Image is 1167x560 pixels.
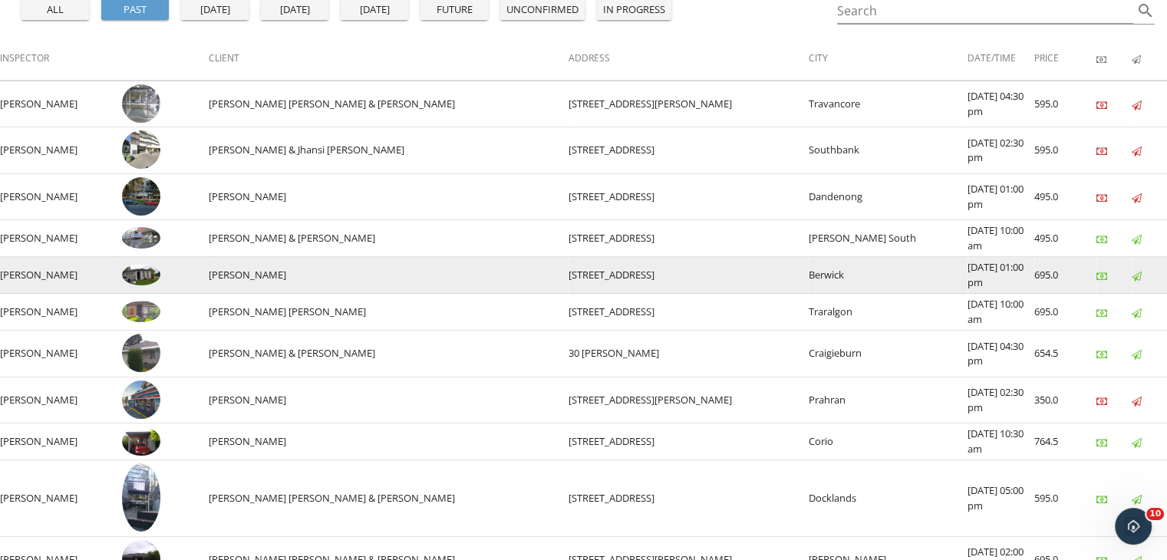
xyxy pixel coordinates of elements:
[209,460,568,536] td: [PERSON_NAME] [PERSON_NAME] & [PERSON_NAME]
[968,257,1034,294] td: [DATE] 01:00 pm
[808,81,968,127] td: Travancore
[209,377,568,423] td: [PERSON_NAME]
[808,460,968,536] td: Docklands
[968,81,1034,127] td: [DATE] 04:30 pm
[209,51,239,64] span: Client
[808,257,968,294] td: Berwick
[569,127,809,174] td: [STREET_ADDRESS]
[569,173,809,220] td: [STREET_ADDRESS]
[267,2,322,18] div: [DATE]
[808,331,968,377] td: Craigieburn
[107,2,163,18] div: past
[122,301,160,322] img: 9538307%2Fcover_photos%2F2Kc2gEmw2xGcWjgjBLbB%2Fsmall.jpeg
[1034,257,1096,294] td: 695.0
[569,294,809,331] td: [STREET_ADDRESS]
[209,173,568,220] td: [PERSON_NAME]
[122,380,160,419] img: streetview
[347,2,402,18] div: [DATE]
[968,173,1034,220] td: [DATE] 01:00 pm
[122,264,160,285] img: 9538321%2Fcover_photos%2FCIJxCefYUwPLb6AOUfID%2Fsmall.jpeg
[1034,51,1059,64] span: Price
[603,2,665,18] div: in progress
[569,37,809,80] th: Address: Not sorted.
[122,463,160,532] img: 9535594%2Fcover_photos%2FxugO8uWgYkDYOiMWdRj4%2Fsmall.jpeg
[1034,127,1096,174] td: 595.0
[808,220,968,257] td: [PERSON_NAME] South
[1034,220,1096,257] td: 495.0
[569,220,809,257] td: [STREET_ADDRESS]
[209,127,568,174] td: [PERSON_NAME] & Jhansi [PERSON_NAME]
[209,331,568,377] td: [PERSON_NAME] & [PERSON_NAME]
[506,2,579,18] div: unconfirmed
[209,257,568,294] td: [PERSON_NAME]
[968,37,1034,80] th: Date/Time: Not sorted.
[122,334,160,372] img: 9547924%2Fcover_photos%2FxMC9L6TSmg3JYVDAl22t%2Fsmall.jpeg
[122,227,160,249] img: 9520972%2Fcover_photos%2FZSqtKf2A0Wxq9VKMSz7s%2Fsmall.jpeg
[1146,508,1164,520] span: 10
[1096,37,1132,80] th: Paid: Not sorted.
[808,37,968,80] th: City: Not sorted.
[1136,2,1155,20] i: search
[808,377,968,423] td: Prahran
[209,37,568,80] th: Client: Not sorted.
[1034,460,1096,536] td: 595.0
[968,294,1034,331] td: [DATE] 10:00 am
[808,294,968,331] td: Traralgon
[122,427,160,456] img: 9520931%2Fcover_photos%2FPQBHajwJk1tw1EV6HfbI%2Fsmall.jpeg
[1034,423,1096,460] td: 764.5
[968,220,1034,257] td: [DATE] 10:00 am
[968,127,1034,174] td: [DATE] 02:30 pm
[968,51,1016,64] span: Date/Time
[569,331,809,377] td: 30 [PERSON_NAME]
[1132,37,1167,80] th: Published: Not sorted.
[1034,294,1096,331] td: 695.0
[808,423,968,460] td: Corio
[569,377,809,423] td: [STREET_ADDRESS][PERSON_NAME]
[28,2,83,18] div: all
[569,257,809,294] td: [STREET_ADDRESS]
[569,51,610,64] span: Address
[968,331,1034,377] td: [DATE] 04:30 pm
[187,2,242,18] div: [DATE]
[808,127,968,174] td: Southbank
[808,173,968,220] td: Dandenong
[1034,37,1096,80] th: Price: Not sorted.
[1115,508,1152,545] iframe: Intercom live chat
[122,84,160,123] img: 9573082%2Fcover_photos%2FpnKPFiCOzmzEWDrJ8c2k%2Fsmall.jpg
[808,51,827,64] span: City
[209,294,568,331] td: [PERSON_NAME] [PERSON_NAME]
[569,81,809,127] td: [STREET_ADDRESS][PERSON_NAME]
[209,423,568,460] td: [PERSON_NAME]
[427,2,482,18] div: future
[968,423,1034,460] td: [DATE] 10:30 am
[122,177,160,216] img: streetview
[968,460,1034,536] td: [DATE] 05:00 pm
[1034,331,1096,377] td: 654.5
[569,460,809,536] td: [STREET_ADDRESS]
[968,377,1034,423] td: [DATE] 02:30 pm
[209,220,568,257] td: [PERSON_NAME] & [PERSON_NAME]
[209,81,568,127] td: [PERSON_NAME] [PERSON_NAME] & [PERSON_NAME]
[122,130,160,169] img: streetview
[1034,81,1096,127] td: 595.0
[1034,377,1096,423] td: 350.0
[569,423,809,460] td: [STREET_ADDRESS]
[116,37,209,80] th: : Not sorted.
[1034,173,1096,220] td: 495.0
